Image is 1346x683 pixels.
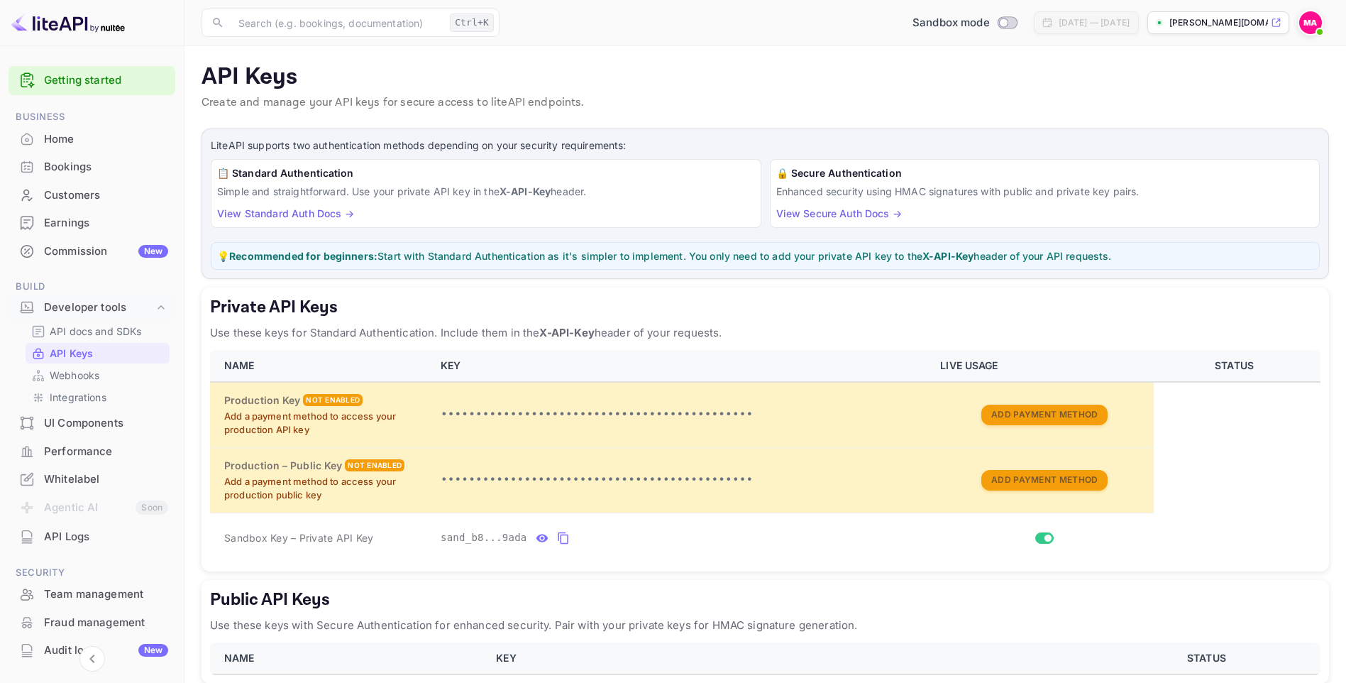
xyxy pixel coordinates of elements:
[26,387,170,408] div: Integrations
[776,184,1314,199] p: Enhanced security using HMAC signatures with public and private key pairs.
[981,405,1108,425] button: Add Payment Method
[217,184,755,199] p: Simple and straightforward. Use your private API key in the header.
[932,350,1154,382] th: LIVE USAGE
[230,9,444,37] input: Search (e.g. bookings, documentation)
[9,153,175,181] div: Bookings
[44,159,168,175] div: Bookings
[9,109,175,125] span: Business
[217,248,1313,263] p: 💡 Start with Standard Authentication as it's simpler to implement. You only need to add your priv...
[79,646,105,672] button: Collapse navigation
[202,63,1329,92] p: API Keys
[9,410,175,436] a: UI Components
[912,15,990,31] span: Sandbox mode
[9,609,175,635] a: Fraud management
[907,15,1022,31] div: Switch to Production mode
[50,346,93,361] p: API Keys
[44,215,168,231] div: Earnings
[138,644,168,657] div: New
[9,182,175,209] div: Customers
[31,390,164,405] a: Integrations
[11,11,125,34] img: LiteAPI logo
[981,470,1108,491] button: Add Payment Method
[224,532,373,544] span: Sandbox Key – Private API Key
[1059,16,1130,29] div: [DATE] — [DATE]
[210,643,1320,675] table: public api keys table
[50,324,142,339] p: API docs and SDKs
[44,529,168,545] div: API Logs
[44,131,168,148] div: Home
[210,617,1320,634] p: Use these keys with Secure Authentication for enhanced security. Pair with your private keys for ...
[210,350,1320,563] table: private api keys table
[50,368,99,383] p: Webhooks
[9,637,175,665] div: Audit logsNew
[50,390,106,405] p: Integrations
[210,643,487,674] th: NAME
[44,72,168,89] a: Getting started
[9,410,175,437] div: UI Components
[26,365,170,386] div: Webhooks
[211,138,1320,153] p: LiteAPI supports two authentication methods depending on your security requirements:
[9,523,175,550] a: API Logs
[345,459,404,471] div: Not enabled
[9,209,175,236] a: Earnings
[9,581,175,608] div: Team management
[224,393,300,408] h6: Production Key
[26,343,170,364] div: API Keys
[31,368,164,383] a: Webhooks
[922,250,973,262] strong: X-API-Key
[441,406,923,423] p: •••••••••••••••••••••••••••••••••••••••••••••
[981,408,1108,420] a: Add Payment Method
[9,238,175,266] div: CommissionNew
[44,471,168,488] div: Whitelabel
[217,165,755,181] h6: 📋 Standard Authentication
[210,350,432,382] th: NAME
[1299,11,1322,34] img: Mohamed Aiman
[303,394,363,406] div: Not enabled
[9,66,175,95] div: Getting started
[9,438,175,466] div: Performance
[9,609,175,637] div: Fraud management
[44,187,168,204] div: Customers
[9,466,175,492] a: Whitelabel
[9,438,175,464] a: Performance
[26,321,170,341] div: API docs and SDKs
[9,153,175,180] a: Bookings
[500,185,551,197] strong: X-API-Key
[9,466,175,493] div: Whitelabel
[202,94,1329,111] p: Create and manage your API keys for secure access to liteAPI endpoints.
[9,279,175,295] span: Build
[217,207,354,219] a: View Standard Auth Docs →
[9,565,175,581] span: Security
[9,523,175,551] div: API Logs
[138,245,168,258] div: New
[9,126,175,152] a: Home
[44,300,154,316] div: Developer tools
[9,295,175,320] div: Developer tools
[44,615,168,631] div: Fraud management
[441,530,527,545] span: sand_b8...9ada
[31,324,164,339] a: API docs and SDKs
[44,244,168,260] div: Commission
[776,207,902,219] a: View Secure Auth Docs →
[9,637,175,663] a: Audit logsNew
[229,250,377,262] strong: Recommended for beginners:
[210,324,1320,341] p: Use these keys for Standard Authentication. Include them in the header of your requests.
[9,126,175,153] div: Home
[9,209,175,237] div: Earnings
[44,444,168,460] div: Performance
[539,326,594,339] strong: X-API-Key
[9,238,175,264] a: CommissionNew
[450,13,494,32] div: Ctrl+K
[441,471,923,488] p: •••••••••••••••••••••••••••••••••••••••••••••
[44,415,168,432] div: UI Components
[224,458,342,474] h6: Production – Public Key
[31,346,164,361] a: API Keys
[224,475,424,503] p: Add a payment method to access your production public key
[224,410,424,437] p: Add a payment method to access your production API key
[44,643,168,659] div: Audit logs
[210,589,1320,611] h5: Public API Keys
[1098,643,1320,674] th: STATUS
[9,182,175,208] a: Customers
[1154,350,1320,382] th: STATUS
[487,643,1098,674] th: KEY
